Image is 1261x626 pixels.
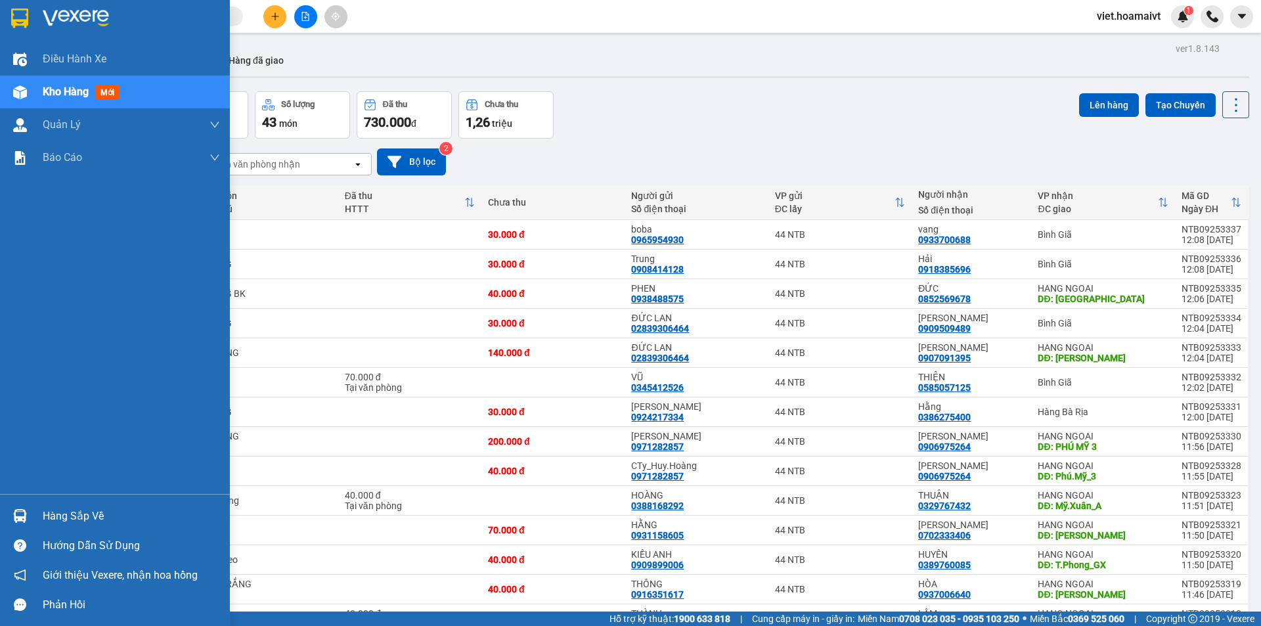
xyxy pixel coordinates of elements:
[488,584,618,594] div: 40.000 đ
[43,116,81,133] span: Quản Lý
[345,204,464,214] div: HTTT
[488,436,618,447] div: 200.000 đ
[1038,431,1168,441] div: HANG NGOAI
[43,51,106,67] span: Điều hành xe
[775,495,906,506] div: 44 NTB
[609,612,730,626] span: Hỗ trợ kỹ thuật:
[43,595,220,615] div: Phản hồi
[1134,612,1136,626] span: |
[775,466,906,476] div: 44 NTB
[271,12,280,21] span: plus
[631,549,761,560] div: KIỀU ANH
[13,53,27,66] img: warehouse-icon
[338,185,481,220] th: Toggle SortBy
[279,118,298,129] span: món
[345,608,475,619] div: 40.000 đ
[201,589,331,600] div: PT XE
[1038,259,1168,269] div: Bình Giã
[1038,520,1168,530] div: HANG NGOAI
[775,407,906,417] div: 44 NTB
[918,401,1025,412] div: Hằng
[301,12,310,21] span: file-add
[775,288,906,299] div: 44 NTB
[1206,11,1218,22] img: phone-icon
[1182,431,1241,441] div: NTB09253330
[201,431,331,441] div: 2 THÙNG
[918,353,971,363] div: 0907091395
[345,490,475,501] div: 40.000 đ
[631,471,684,481] div: 0971282857
[439,142,453,155] sup: 2
[1038,579,1168,589] div: HANG NGOAI
[775,190,895,201] div: VP gửi
[262,114,277,130] span: 43
[1038,190,1158,201] div: VP nhận
[1186,6,1191,15] span: 1
[1182,579,1241,589] div: NTB09253319
[201,347,331,358] div: 2 THÙNG
[918,589,971,600] div: 0937006640
[918,294,971,304] div: 0852569678
[918,342,1025,353] div: PHƯƠNG THẢO
[201,495,331,506] div: tép trắng
[1182,560,1241,570] div: 11:50 [DATE]
[918,579,1025,589] div: HÒA
[918,520,1025,530] div: Vân Anh
[631,401,761,412] div: Linh
[43,567,198,583] span: Giới thiệu Vexere, nhận hoa hồng
[631,490,761,501] div: HOÀNG
[14,569,26,581] span: notification
[201,377,331,388] div: 3 KIỆN
[1038,589,1168,600] div: DĐ: MỸ XUÂN
[1182,190,1231,201] div: Mã GD
[1038,342,1168,353] div: HANG NGOAI
[1182,313,1241,323] div: NTB09253334
[775,259,906,269] div: 44 NTB
[13,85,27,99] img: warehouse-icon
[918,441,971,452] div: 0906975264
[918,501,971,511] div: 0329767432
[1038,377,1168,388] div: Bình Giã
[1182,382,1241,393] div: 12:02 [DATE]
[1182,460,1241,471] div: NTB09253328
[1038,608,1168,619] div: HANG NGOAI
[631,372,761,382] div: VŨ
[1038,460,1168,471] div: HANG NGOAI
[1079,93,1139,117] button: Lên hàng
[324,5,347,28] button: aim
[918,608,1025,619] div: LÂM
[201,204,331,214] div: Ghi chú
[631,412,684,422] div: 0924217334
[1023,616,1027,621] span: ⚪️
[918,313,1025,323] div: NGUYỄN
[775,229,906,240] div: 44 NTB
[1038,229,1168,240] div: Bình Giã
[1038,407,1168,417] div: Hàng Bà Rịa
[631,579,761,589] div: THÔNG
[294,5,317,28] button: file-add
[631,323,689,334] div: 02839306464
[631,294,684,304] div: 0938488575
[858,612,1019,626] span: Miền Nam
[674,614,730,624] strong: 1900 633 818
[95,85,120,100] span: mới
[631,441,684,452] div: 0971282857
[775,204,895,214] div: ĐC lấy
[918,372,1025,382] div: THIỆN
[1038,294,1168,304] div: DĐ: PHÚ MỸ
[1038,318,1168,328] div: Bình Giã
[488,347,618,358] div: 140.000 đ
[11,9,28,28] img: logo-vxr
[918,205,1025,215] div: Số điện thoại
[1182,471,1241,481] div: 11:55 [DATE]
[1145,93,1216,117] button: Tạo Chuyến
[631,382,684,393] div: 0345412526
[899,614,1019,624] strong: 0708 023 035 - 0935 103 250
[458,91,554,139] button: Chưa thu1,26 triệu
[488,525,618,535] div: 70.000 đ
[281,100,315,109] div: Số lượng
[1182,589,1241,600] div: 11:46 [DATE]
[1182,530,1241,541] div: 11:50 [DATE]
[918,530,971,541] div: 0702333406
[210,120,220,130] span: down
